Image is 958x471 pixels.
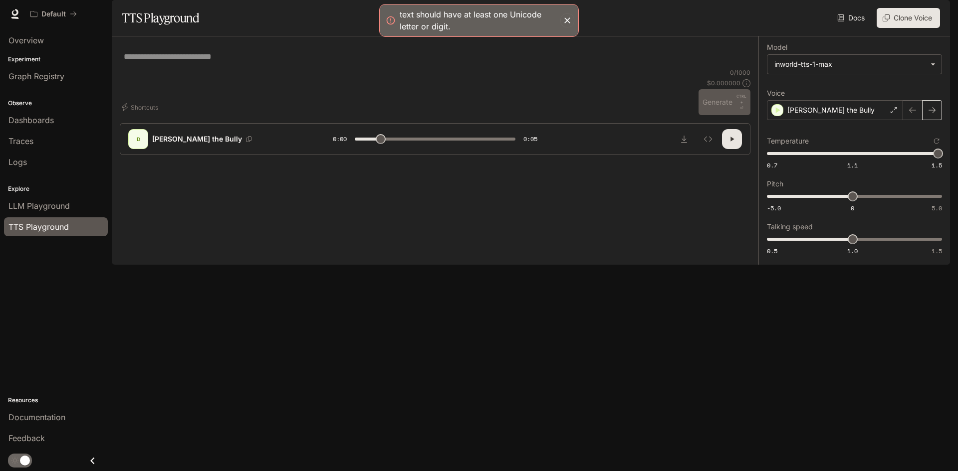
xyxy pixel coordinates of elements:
[767,44,787,51] p: Model
[835,8,869,28] a: Docs
[130,131,146,147] div: D
[767,55,942,74] div: inworld-tts-1-max
[932,247,942,255] span: 1.5
[26,4,81,24] button: All workspaces
[932,204,942,212] span: 5.0
[774,59,926,69] div: inworld-tts-1-max
[767,138,809,145] p: Temperature
[674,129,694,149] button: Download audio
[767,90,785,97] p: Voice
[41,10,66,18] p: Default
[932,161,942,169] span: 1.5
[730,68,750,77] p: 0 / 1000
[152,134,242,144] p: [PERSON_NAME] the Bully
[767,247,777,255] span: 0.5
[122,8,199,28] h1: TTS Playground
[333,134,347,144] span: 0:00
[931,136,942,147] button: Reset to default
[242,136,256,142] button: Copy Voice ID
[767,223,813,230] p: Talking speed
[767,180,783,187] p: Pitch
[707,79,740,87] p: $ 0.000000
[787,105,875,115] p: [PERSON_NAME] the Bully
[698,129,718,149] button: Inspect
[847,161,858,169] span: 1.1
[523,134,537,144] span: 0:05
[851,204,854,212] span: 0
[877,8,940,28] button: Clone Voice
[400,8,558,32] div: text should have at least one Unicode letter or digit.
[767,161,777,169] span: 0.7
[120,99,162,115] button: Shortcuts
[767,204,781,212] span: -5.0
[847,247,858,255] span: 1.0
